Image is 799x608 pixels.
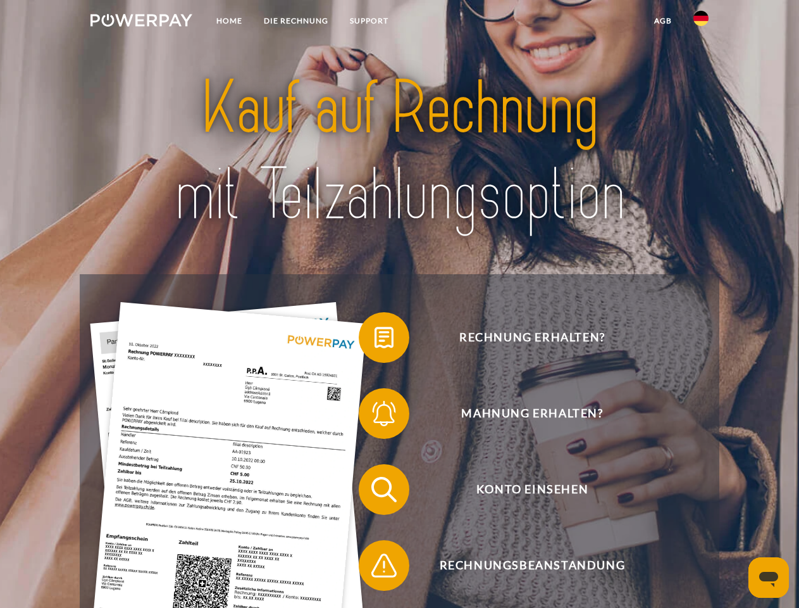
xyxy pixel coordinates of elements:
button: Konto einsehen [359,464,688,515]
img: qb_bill.svg [368,322,400,353]
span: Rechnungsbeanstandung [377,540,687,591]
a: SUPPORT [339,9,399,32]
img: qb_warning.svg [368,550,400,581]
button: Rechnungsbeanstandung [359,540,688,591]
img: title-powerpay_de.svg [121,61,678,243]
span: Mahnung erhalten? [377,388,687,439]
img: qb_bell.svg [368,398,400,429]
button: Rechnung erhalten? [359,312,688,363]
button: Mahnung erhalten? [359,388,688,439]
span: Rechnung erhalten? [377,312,687,363]
a: DIE RECHNUNG [253,9,339,32]
img: qb_search.svg [368,474,400,505]
img: de [693,11,709,26]
span: Konto einsehen [377,464,687,515]
a: agb [643,9,683,32]
iframe: Schaltfläche zum Öffnen des Messaging-Fensters [748,557,789,598]
img: logo-powerpay-white.svg [90,14,192,27]
a: Home [206,9,253,32]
